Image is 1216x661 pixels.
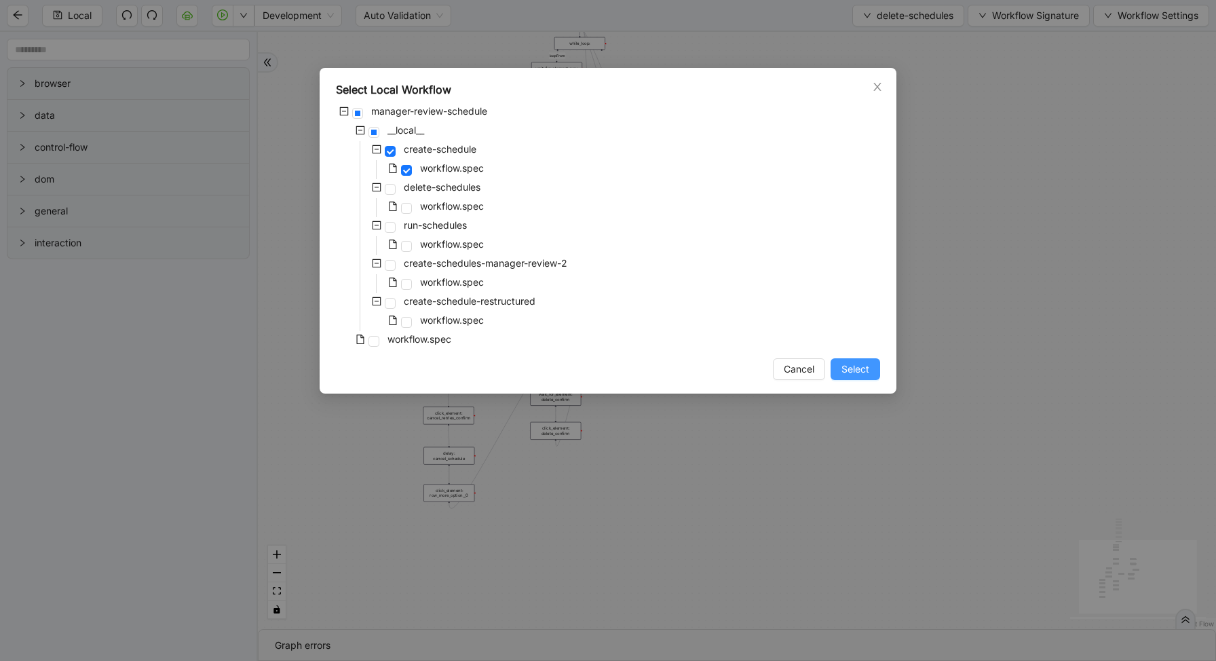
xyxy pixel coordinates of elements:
span: file [388,202,398,211]
button: Cancel [773,358,825,380]
span: workflow.spec [420,276,484,288]
span: minus-square [356,126,365,135]
span: delete-schedules [404,181,480,193]
span: file [356,335,365,344]
span: workflow.spec [417,236,487,252]
span: minus-square [372,183,381,192]
span: run-schedules [404,219,467,231]
span: workflow.spec [420,238,484,250]
span: minus-square [372,221,381,230]
button: Select [831,358,880,380]
button: Close [870,79,885,94]
div: Select Local Workflow [336,81,880,98]
span: workflow.spec [387,333,451,345]
span: create-schedule [404,143,476,155]
span: workflow.spec [417,198,487,214]
span: create-schedule [401,141,479,157]
span: minus-square [372,259,381,268]
span: create-schedule-restructured [404,295,535,307]
span: create-schedules-manager-review-2 [401,255,570,271]
span: workflow.spec [420,162,484,174]
span: file [388,164,398,173]
span: Cancel [784,362,814,377]
span: minus-square [372,297,381,306]
span: file [388,278,398,287]
span: create-schedule-restructured [401,293,538,309]
span: workflow.spec [420,200,484,212]
span: workflow.spec [417,160,487,176]
span: file [388,240,398,249]
span: workflow.spec [417,274,487,290]
span: __local__ [385,122,427,138]
span: run-schedules [401,217,470,233]
span: workflow.spec [417,312,487,328]
span: __local__ [387,124,424,136]
span: file [388,316,398,325]
span: workflow.spec [420,314,484,326]
span: minus-square [372,145,381,154]
span: delete-schedules [401,179,483,195]
span: workflow.spec [385,331,454,347]
span: manager-review-schedule [368,103,490,119]
span: Select [841,362,869,377]
span: close [872,81,883,92]
span: manager-review-schedule [371,105,487,117]
span: minus-square [339,107,349,116]
span: create-schedules-manager-review-2 [404,257,567,269]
